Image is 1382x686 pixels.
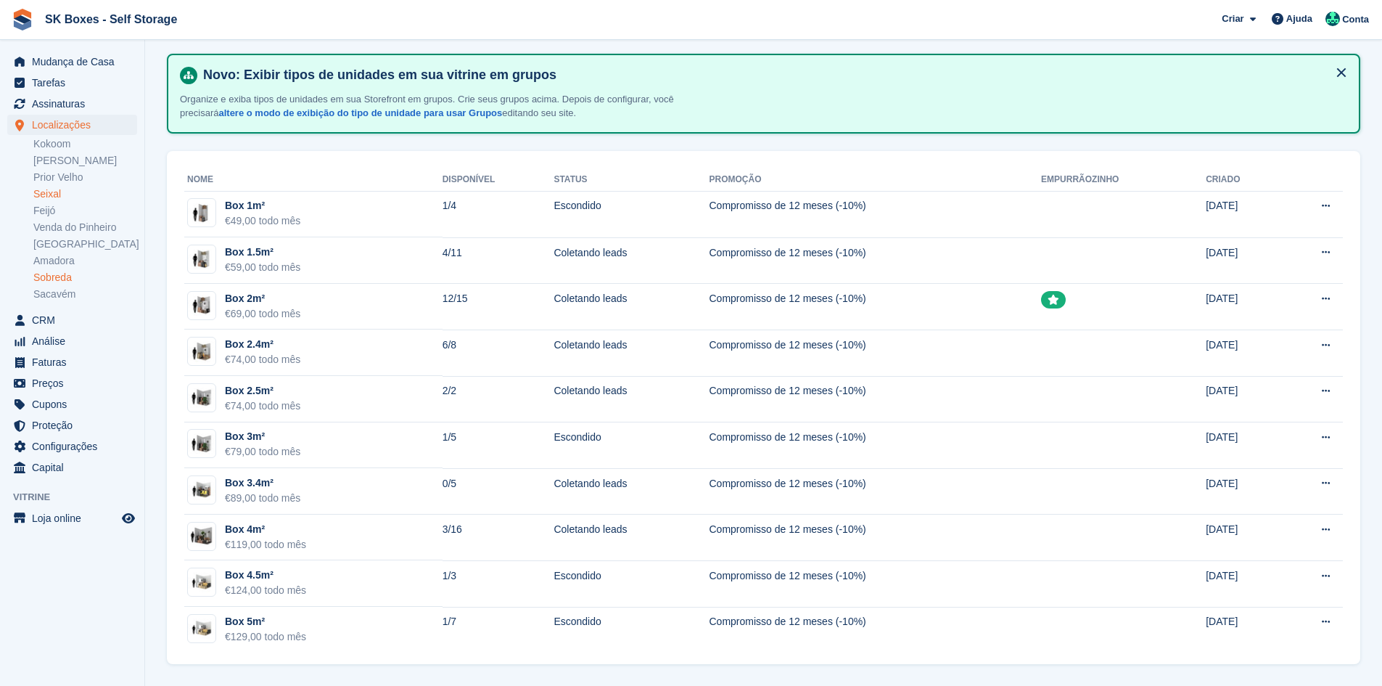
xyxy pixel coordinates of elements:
[184,168,443,192] th: Nome
[188,203,215,224] img: 10-sqft-unit.jpg
[443,284,554,330] td: 12/15
[709,468,1041,515] td: Compromisso de 12 meses (-10%)
[225,522,306,537] div: Box 4m²
[188,526,215,547] img: 40-sqft-unit.jpg
[554,168,709,192] th: Status
[218,107,502,118] a: altere o modo de exibição do tipo de unidade para usar Grupos
[709,515,1041,561] td: Compromisso de 12 meses (-10%)
[33,271,137,285] a: Sobreda
[225,537,306,552] div: €119,00 todo mês
[32,508,119,528] span: Loja online
[7,73,137,93] a: menu
[7,331,137,351] a: menu
[7,394,137,415] a: menu
[709,330,1041,376] td: Compromisso de 12 meses (-10%)
[33,254,137,268] a: Amadora
[1206,560,1278,607] td: [DATE]
[554,422,709,469] td: Escondido
[225,614,306,629] div: Box 5m²
[443,515,554,561] td: 3/16
[7,508,137,528] a: menu
[709,284,1041,330] td: Compromisso de 12 meses (-10%)
[443,237,554,284] td: 4/11
[554,560,709,607] td: Escondido
[1206,607,1278,653] td: [DATE]
[443,330,554,376] td: 6/8
[225,583,306,598] div: €124,00 todo mês
[554,237,709,284] td: Coletando leads
[1325,12,1340,26] img: SK Boxes - Comercial
[443,560,554,607] td: 1/3
[1206,376,1278,422] td: [DATE]
[1286,12,1312,26] span: Ajuda
[188,341,215,362] img: 25-sqft-unit.jpg
[33,204,137,218] a: Feijó
[443,607,554,653] td: 1/7
[120,510,137,527] a: Loja de pré-visualização
[443,468,554,515] td: 0/5
[709,168,1041,192] th: Promoção
[443,168,554,192] th: Disponível
[32,52,119,72] span: Mudança de Casa
[1041,168,1206,192] th: Empurrãozinho
[225,198,300,213] div: Box 1m²
[39,7,183,31] a: SK Boxes - Self Storage
[709,376,1041,422] td: Compromisso de 12 meses (-10%)
[188,433,215,454] img: 30-sqft-unit.jpg
[1206,284,1278,330] td: [DATE]
[7,457,137,478] a: menu
[225,444,300,460] div: €79,00 todo mês
[225,399,300,414] div: €74,00 todo mês
[32,394,119,415] span: Cupons
[33,221,137,234] a: Venda do Pinheiro
[1222,12,1243,26] span: Criar
[225,245,300,260] div: Box 1.5m²
[225,491,300,506] div: €89,00 todo mês
[188,618,215,640] img: 50-sqft-unit.jpg
[225,213,300,229] div: €49,00 todo mês
[12,9,33,30] img: stora-icon-8386f47178a22dfd0bd8f6a31ec36ba5ce8667c1dd55bd0f319d3a0aa187defe.svg
[32,115,119,135] span: Localizações
[1206,237,1278,284] td: [DATE]
[7,52,137,72] a: menu
[1206,468,1278,515] td: [DATE]
[7,115,137,135] a: menu
[1206,515,1278,561] td: [DATE]
[33,171,137,184] a: Prior Velho
[225,306,300,322] div: €69,00 todo mês
[1206,422,1278,469] td: [DATE]
[1206,191,1278,237] td: [DATE]
[225,475,300,491] div: Box 3.4m²
[225,568,306,583] div: Box 4.5m²
[709,607,1041,653] td: Compromisso de 12 meses (-10%)
[7,94,137,114] a: menu
[554,468,709,515] td: Coletando leads
[7,415,137,436] a: menu
[225,629,306,645] div: €129,00 todo mês
[32,331,119,351] span: Análise
[554,330,709,376] td: Coletando leads
[554,515,709,561] td: Coletando leads
[32,457,119,478] span: Capital
[188,572,215,593] img: 50-sqft-unit=%204.7m2.jpg
[709,560,1041,607] td: Compromisso de 12 meses (-10%)
[709,422,1041,469] td: Compromisso de 12 meses (-10%)
[7,352,137,372] a: menu
[225,429,300,444] div: Box 3m²
[225,337,300,352] div: Box 2.4m²
[709,191,1041,237] td: Compromisso de 12 meses (-10%)
[225,260,300,275] div: €59,00 todo mês
[32,310,119,330] span: CRM
[33,154,137,168] a: [PERSON_NAME]
[188,480,215,501] img: 35-sqft-unit.jpg
[7,310,137,330] a: menu
[180,92,688,121] p: Organize e exiba tipos de unidades em sua Storefront em grupos. Crie seus grupos acima. Depois de...
[33,137,137,151] a: Kokoom
[443,376,554,422] td: 2/2
[709,237,1041,284] td: Compromisso de 12 meses (-10%)
[33,237,137,251] a: [GEOGRAPHIC_DATA]
[13,490,144,505] span: Vitrine
[197,67,1347,83] h4: Novo: Exibir tipos de unidades em sua vitrine em grupos
[554,376,709,422] td: Coletando leads
[32,352,119,372] span: Faturas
